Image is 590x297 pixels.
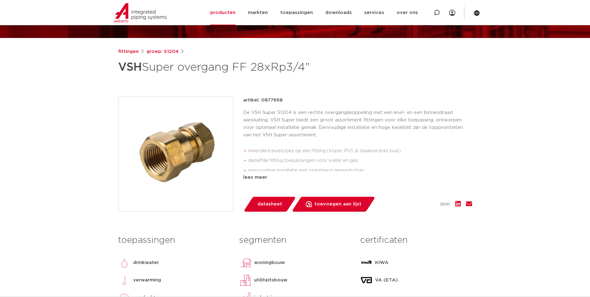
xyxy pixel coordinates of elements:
a: datasheet [243,197,296,212]
strong: VSH [118,62,142,73]
h3: certificaten [360,234,472,247]
img: VA (ETA) [360,274,373,286]
h3: toepassingen [118,234,230,247]
span: datasheet [258,199,282,209]
li: dezelfde fitting toepassingen voor water en gas [248,156,472,166]
p: drinkwater [133,259,159,266]
h1: Super overgang FF 28xRp3/4" [118,58,352,77]
div: lees meer [243,174,472,181]
img: drinkwater [118,257,131,269]
p: utiliteitsbouw [254,276,287,284]
img: Product Image for VSH Super overgang FF 28xRp3/4" [118,97,233,211]
li: eenvoudige installatie met standaard gereedschap [248,166,472,176]
span: deel: [440,200,450,208]
img: verwarming [118,274,131,286]
img: utiliteitsbouw [239,274,252,286]
p: VA (ETA) [375,276,398,284]
a: groep: S1204 [146,48,179,55]
p: woningbouw [254,259,285,266]
img: woningbouw [239,257,252,269]
span: toevoegen aan lijst [314,199,361,209]
li: meerdere buistypes op één fitting (koper, RVS & staalverzinkt buis) [248,146,472,156]
p: De VSH Super S1204 is een rechte overgangskoppeling met een knel- en een binnendraad aansluiting.... [243,109,472,139]
img: KIWA [360,257,373,269]
p: verwarming [133,276,161,284]
p: KIWA [375,259,388,266]
p: artikel: 0877668 [243,97,283,104]
h3: segmenten [239,234,351,247]
a: fittingen [118,48,139,55]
